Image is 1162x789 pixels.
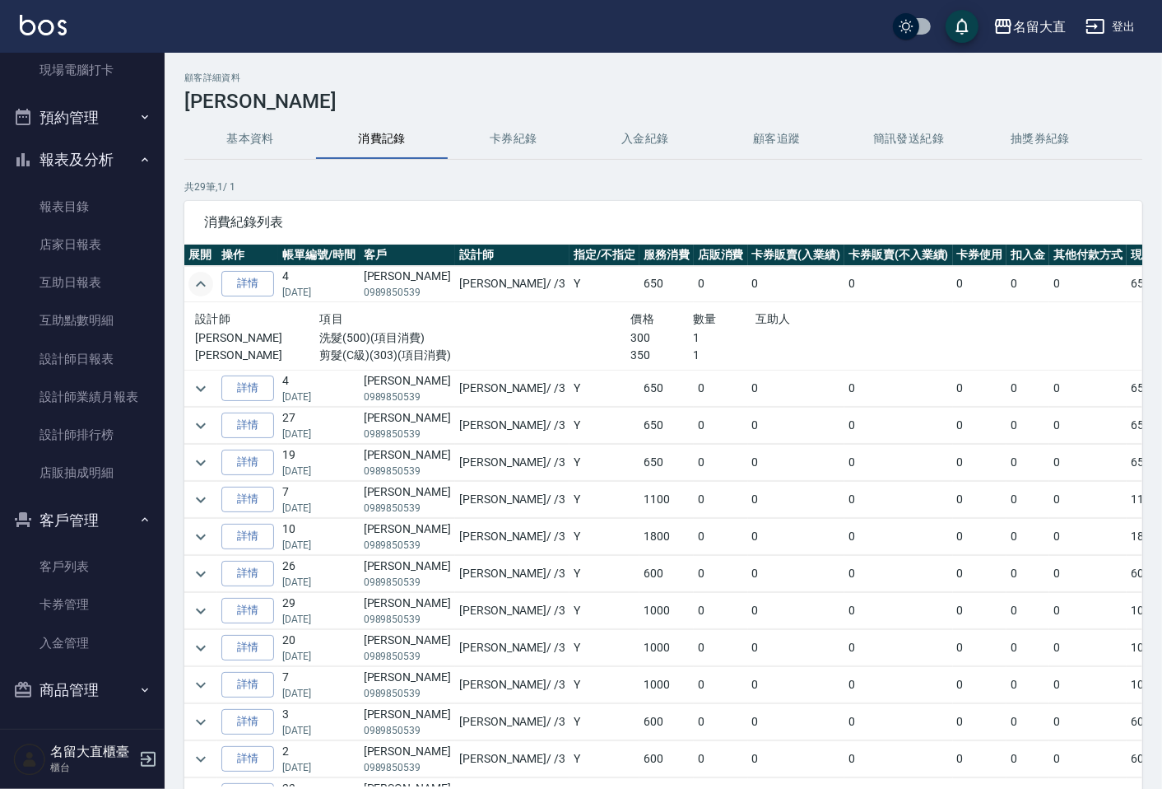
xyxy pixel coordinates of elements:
[953,445,1007,481] td: 0
[188,272,213,296] button: expand row
[455,445,569,481] td: [PERSON_NAME] / /3
[188,599,213,623] button: expand row
[188,488,213,512] button: expand row
[364,427,451,441] p: 0989850539
[569,266,639,302] td: Y
[282,575,356,590] p: [DATE]
[630,347,693,364] p: 350
[20,15,67,35] img: Logo
[7,548,158,586] a: 客戶列表
[360,445,455,481] td: [PERSON_NAME]
[953,245,1007,266] th: 卡券使用
[221,672,274,698] a: 詳情
[711,119,843,159] button: 顧客追蹤
[282,390,356,404] p: [DATE]
[1049,630,1127,666] td: 0
[7,340,158,378] a: 設計師日報表
[639,667,694,703] td: 1000
[360,704,455,740] td: [PERSON_NAME]
[1006,445,1049,481] td: 0
[639,482,694,518] td: 1100
[748,630,845,666] td: 0
[7,416,158,454] a: 設計師排行榜
[360,266,455,302] td: [PERSON_NAME]
[221,598,274,623] a: 詳情
[1006,704,1049,740] td: 0
[844,371,953,407] td: 0
[184,72,1142,83] h2: 顧客詳細資料
[694,245,748,266] th: 店販消費
[1006,741,1049,777] td: 0
[844,630,953,666] td: 0
[282,427,356,441] p: [DATE]
[319,347,630,364] p: 剪髮(C級)(303)(項目消費)
[953,408,1007,444] td: 0
[195,329,319,347] p: [PERSON_NAME]
[694,371,748,407] td: 0
[694,556,748,592] td: 0
[316,119,448,159] button: 消費記錄
[953,741,1007,777] td: 0
[1006,266,1049,302] td: 0
[7,264,158,301] a: 互助日報表
[360,408,455,444] td: [PERSON_NAME]
[844,519,953,555] td: 0
[1049,482,1127,518] td: 0
[953,556,1007,592] td: 0
[364,575,451,590] p: 0989850539
[953,371,1007,407] td: 0
[282,538,356,553] p: [DATE]
[844,408,953,444] td: 0
[204,214,1122,231] span: 消費紀錄列表
[282,723,356,738] p: [DATE]
[639,408,694,444] td: 650
[50,744,134,760] h5: 名留大直櫃臺
[221,450,274,475] a: 詳情
[278,704,360,740] td: 3
[694,266,748,302] td: 0
[844,482,953,518] td: 0
[694,741,748,777] td: 0
[639,266,694,302] td: 650
[455,408,569,444] td: [PERSON_NAME] / /3
[7,624,158,662] a: 入金管理
[188,376,213,401] button: expand row
[639,245,694,266] th: 服務消費
[188,562,213,586] button: expand row
[7,499,158,542] button: 客戶管理
[748,408,845,444] td: 0
[694,704,748,740] td: 0
[1049,245,1127,266] th: 其他付款方式
[50,760,134,775] p: 櫃台
[569,245,639,266] th: 指定/不指定
[221,635,274,661] a: 詳情
[639,704,694,740] td: 600
[188,747,213,772] button: expand row
[987,10,1072,44] button: 名留大直
[364,723,451,738] p: 0989850539
[569,741,639,777] td: Y
[360,556,455,592] td: [PERSON_NAME]
[1049,556,1127,592] td: 0
[748,519,845,555] td: 0
[455,667,569,703] td: [PERSON_NAME] / /3
[1006,245,1049,266] th: 扣入金
[1006,667,1049,703] td: 0
[639,519,694,555] td: 1800
[569,482,639,518] td: Y
[319,312,343,325] span: 項目
[7,96,158,139] button: 預約管理
[953,704,1007,740] td: 0
[7,378,158,416] a: 設計師業績月報表
[7,226,158,264] a: 店家日報表
[1006,556,1049,592] td: 0
[748,245,845,266] th: 卡券販賣(入業績)
[217,245,278,266] th: 操作
[360,667,455,703] td: [PERSON_NAME]
[278,371,360,407] td: 4
[455,371,569,407] td: [PERSON_NAME] / /3
[844,704,953,740] td: 0
[844,556,953,592] td: 0
[188,525,213,549] button: expand row
[184,90,1142,113] h3: [PERSON_NAME]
